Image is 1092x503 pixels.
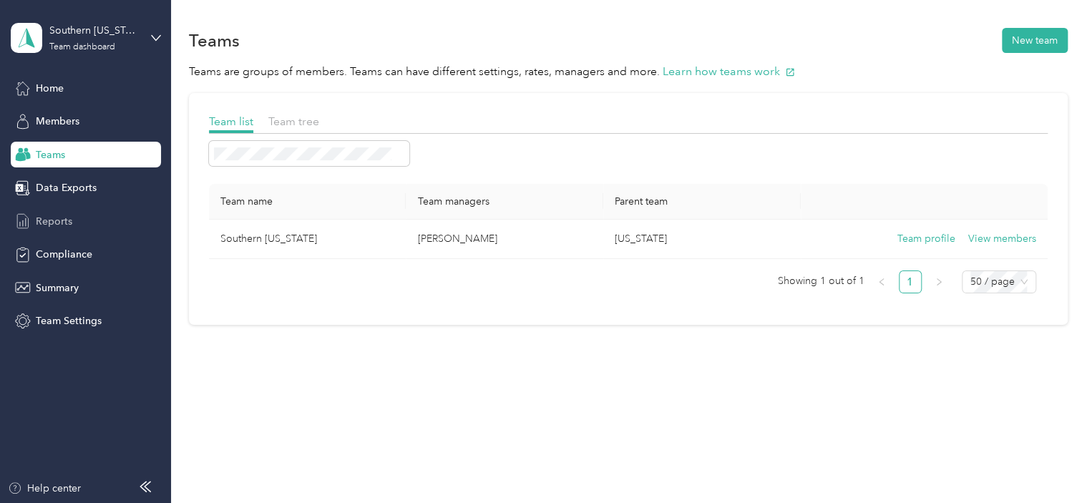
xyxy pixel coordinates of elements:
span: Members [36,114,79,129]
td: Southern Indiana [209,220,406,259]
p: Teams are groups of members. Teams can have different settings, rates, managers and more. [189,63,1068,81]
th: Parent team [603,184,801,220]
span: Team Settings [36,313,102,328]
span: Summary [36,280,79,296]
span: left [877,278,886,286]
li: Previous Page [870,270,893,293]
span: right [935,278,943,286]
th: Team name [209,184,406,220]
div: Page Size [962,270,1036,293]
a: 1 [900,271,921,293]
li: 1 [899,270,922,293]
span: Compliance [36,247,92,262]
iframe: Everlance-gr Chat Button Frame [1012,423,1092,503]
span: Showing 1 out of 1 [778,270,864,292]
button: right [927,270,950,293]
button: Help center [8,481,81,496]
button: View members [968,231,1036,247]
span: Reports [36,214,72,229]
button: New team [1002,28,1068,53]
button: Team profile [897,231,955,247]
span: Home [36,81,64,96]
h1: Teams [189,33,240,48]
button: left [870,270,893,293]
li: Next Page [927,270,950,293]
td: Indiana [603,220,801,259]
span: Team list [209,114,253,128]
span: Data Exports [36,180,97,195]
div: Southern [US_STATE] [49,23,139,38]
span: Team tree [268,114,319,128]
div: Team dashboard [49,43,115,52]
span: Teams [36,147,65,162]
button: Learn how teams work [663,63,795,81]
span: 50 / page [970,271,1028,293]
p: [PERSON_NAME] [417,231,592,247]
th: Team managers [406,184,603,220]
